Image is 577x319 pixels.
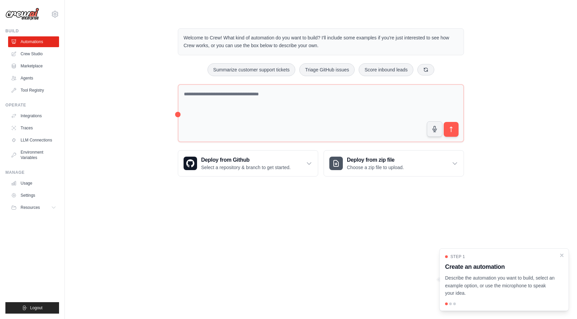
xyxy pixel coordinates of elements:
[21,205,40,210] span: Resources
[5,170,59,175] div: Manage
[8,36,59,47] a: Automations
[445,262,555,272] h3: Create an automation
[5,102,59,108] div: Operate
[8,49,59,59] a: Crew Studio
[450,254,465,259] span: Step 1
[359,63,413,76] button: Score inbound leads
[8,190,59,201] a: Settings
[543,287,577,319] iframe: Chat Widget
[8,85,59,96] a: Tool Registry
[8,135,59,146] a: LLM Connections
[299,63,355,76] button: Triage GitHub issues
[201,164,291,171] p: Select a repository & branch to get started.
[5,8,39,21] img: Logo
[8,202,59,213] button: Resources
[8,110,59,121] a: Integrations
[8,123,59,133] a: Traces
[8,73,59,84] a: Agents
[8,178,59,189] a: Usage
[347,156,404,164] h3: Deploy from zip file
[5,28,59,34] div: Build
[201,156,291,164] h3: Deploy from Github
[184,34,458,50] p: Welcome to Crew! What kind of automation do you want to build? I'll include some examples if you'...
[8,61,59,71] a: Marketplace
[347,164,404,171] p: Choose a zip file to upload.
[445,274,555,297] p: Describe the automation you want to build, select an example option, or use the microphone to spe...
[5,302,59,314] button: Logout
[30,305,43,311] span: Logout
[559,253,565,258] button: Close walkthrough
[8,147,59,163] a: Environment Variables
[208,63,295,76] button: Summarize customer support tickets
